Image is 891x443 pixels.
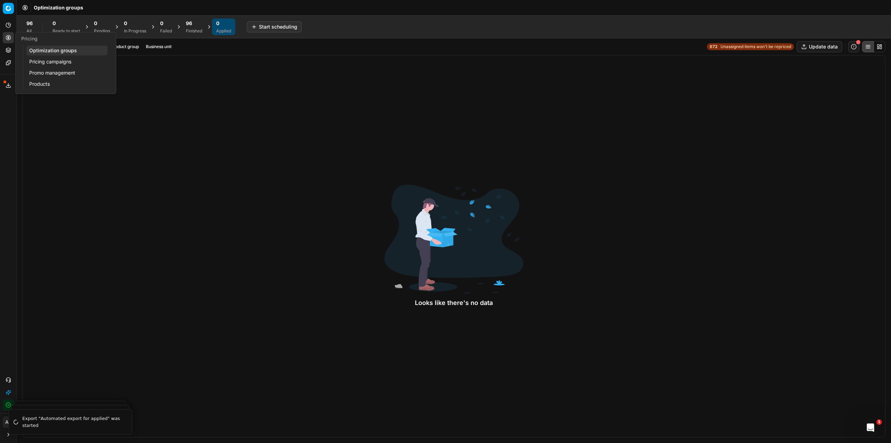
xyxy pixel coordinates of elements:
span: 96 [26,20,33,27]
div: Looks like there's no data [384,298,523,308]
span: 0 [160,20,163,27]
div: Export "Automated export for applied" was started [22,415,124,429]
span: 96 [186,20,192,27]
span: 1 [876,419,882,425]
a: Pricing campaigns [26,57,108,67]
nav: breadcrumb [34,4,83,11]
span: Pricing [21,36,38,41]
button: AB [3,417,14,428]
div: In Progress [124,28,146,34]
strong: 672 [710,44,718,49]
a: Products [26,79,108,89]
div: Failed [160,28,172,34]
div: Applied [216,28,231,34]
button: Update data [797,41,842,52]
div: Ready to start [53,28,80,34]
span: 0 [124,20,127,27]
button: Business unit [143,43,174,51]
div: Finished [186,28,202,34]
a: Optimization groups [26,46,108,55]
iframe: Intercom live chat [862,419,879,436]
button: Start scheduling [247,21,302,32]
button: Product group [108,43,142,51]
span: 0 [216,20,219,27]
div: Pending [94,28,110,34]
span: 0 [94,20,97,27]
span: 0 [53,20,56,27]
span: Optimization groups [34,4,83,11]
a: 672Unassigned items won't be repriced [707,43,794,50]
span: Unassigned items won't be repriced [720,44,791,49]
div: All [26,28,33,34]
a: Promo management [26,68,108,78]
